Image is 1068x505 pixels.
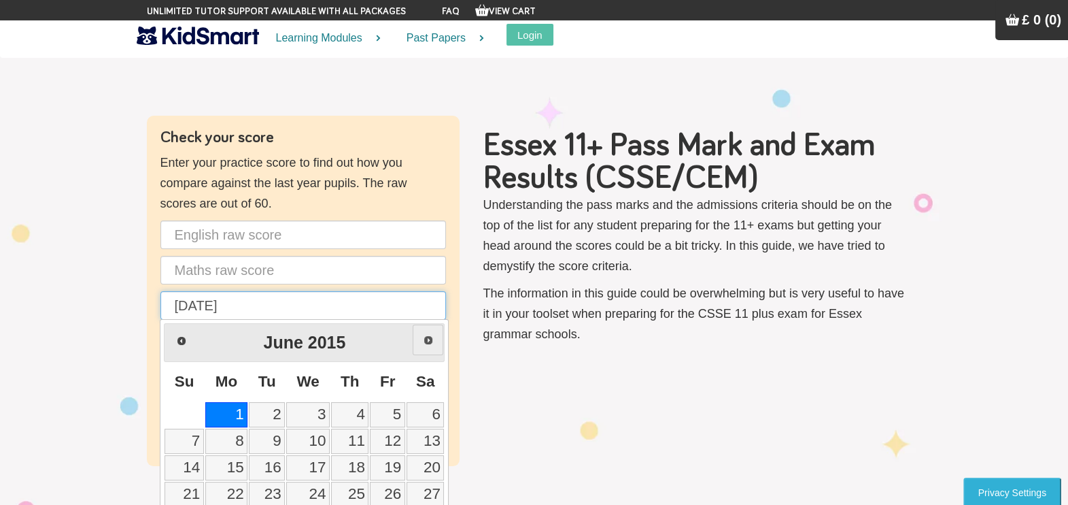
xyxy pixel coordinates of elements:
span: Next [423,335,434,346]
input: English raw score [160,221,446,249]
span: Wednesday [296,373,319,390]
p: The information in this guide could be overwhelming but is very useful to have it in your toolset... [483,283,908,344]
a: 7 [165,429,203,454]
a: 6 [407,402,445,427]
a: 20 [407,455,445,480]
p: Understanding the pass marks and the admissions criteria should be on the top of the list for any... [483,195,908,276]
img: Your items in the shopping basket [1005,13,1019,27]
p: Enter your practice score to find out how you compare against the last year pupils. The raw score... [160,152,446,214]
a: 12 [370,429,404,454]
input: Maths raw score [160,256,446,284]
a: 13 [407,429,445,454]
a: 2 [249,402,285,427]
h1: Essex 11+ Pass Mark and Exam Results (CSSE/CEM) [483,129,908,195]
a: 8 [205,429,248,454]
span: Saturday [416,373,435,390]
span: 2015 [308,333,346,352]
a: Learning Modules [259,20,390,56]
a: 14 [165,455,203,480]
span: June [263,333,303,352]
img: KidSmart logo [137,24,259,48]
a: Prev [166,325,196,356]
span: Sunday [175,373,194,390]
span: Thursday [341,373,360,390]
h4: Check your score [160,129,446,146]
a: Next [413,325,443,355]
a: 15 [205,455,248,480]
span: Monday [216,373,238,390]
span: Prev [176,336,187,346]
a: 5 [370,402,404,427]
img: Your items in the shopping basket [475,3,489,17]
span: Tuesday [258,373,276,390]
button: Login [506,24,553,46]
a: 4 [331,402,368,427]
input: Date of birth (d/m/y) e.g. 27/12/2007 [160,291,446,320]
a: 18 [331,455,368,480]
a: 19 [370,455,404,480]
a: FAQ [442,7,460,16]
span: Unlimited tutor support available with all packages [147,5,406,18]
a: 10 [286,429,330,454]
a: View Cart [475,7,536,16]
a: Past Papers [390,20,493,56]
a: 17 [286,455,330,480]
a: 9 [249,429,285,454]
span: Friday [380,373,396,390]
a: 1 [205,402,248,427]
a: 16 [249,455,285,480]
span: £ 0 (0) [1022,12,1061,27]
a: 11 [331,429,368,454]
a: 3 [286,402,330,427]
